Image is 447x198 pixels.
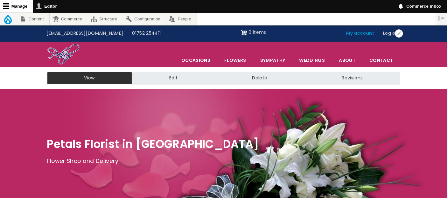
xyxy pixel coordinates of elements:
a: Shopping cart 0 items [241,27,266,38]
button: Vertical orientation [436,13,447,24]
span: Weddings [292,54,332,67]
a: Edit [132,72,215,84]
a: Contact [363,54,400,67]
a: Log out [379,27,405,40]
a: Commerce [50,13,87,25]
a: Structure [88,13,123,25]
a: Flowers [218,54,253,67]
span: 0 items [248,29,266,35]
p: Flower Shop and Delivery [47,157,400,166]
a: View [47,72,132,84]
img: Home [47,43,80,66]
a: People [166,13,197,25]
button: Open User account menu configuration options [395,29,403,38]
span: Occasions [175,54,217,67]
a: Sympathy [254,54,292,67]
nav: Tabs [42,72,405,84]
a: Content [17,13,49,25]
a: [EMAIL_ADDRESS][DOMAIN_NAME] [42,27,128,40]
a: Configuration [123,13,166,25]
img: Shopping cart [241,27,247,38]
a: 01752 254411 [128,27,165,40]
a: About [332,54,362,67]
a: My account [342,27,379,40]
span: Petals Florist in [GEOGRAPHIC_DATA] [47,136,259,152]
a: Revisions [304,72,400,84]
a: Delete [215,72,304,84]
